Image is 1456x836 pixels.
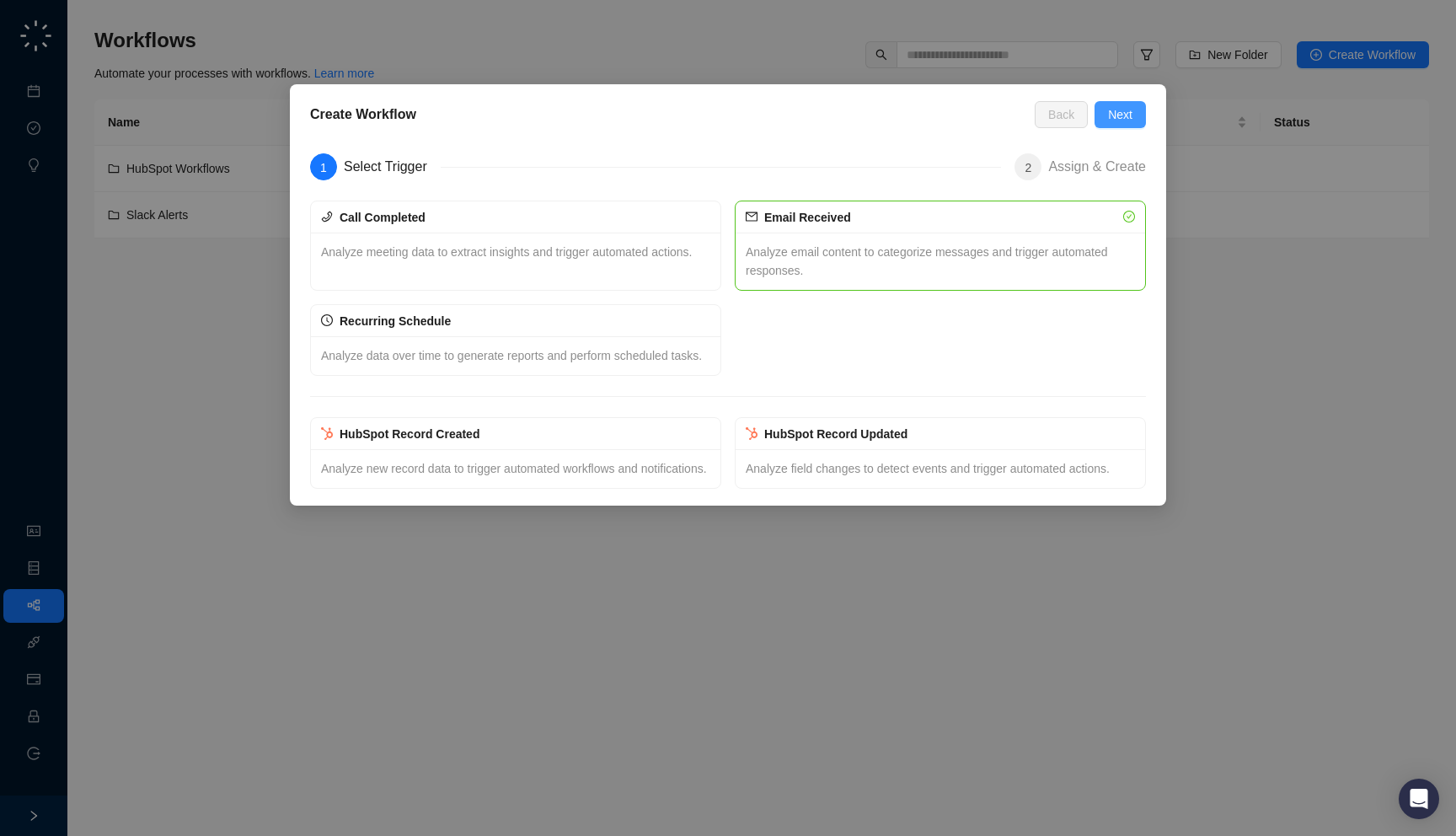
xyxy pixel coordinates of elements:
span: 2 [1025,161,1031,174]
span: clock-circle [321,314,333,326]
img: hubspot-DkpyWjJb.png [746,427,757,440]
div: Call Completed [336,208,429,227]
button: Back [1035,101,1088,128]
div: Open Intercom Messenger [1399,779,1439,819]
div: Select Trigger [344,153,441,180]
div: HubSpot Record Created [336,425,483,443]
span: Analyze data over time to generate reports and perform scheduled tasks. [321,349,702,362]
h5: Create Workflow [310,104,416,125]
span: check-circle [1123,211,1135,222]
span: Next [1108,105,1132,124]
span: 1 [320,161,327,174]
img: hubspot-DkpyWjJb.png [321,427,333,440]
span: Analyze field changes to detect events and trigger automated actions. [746,462,1110,475]
span: Analyze new record data to trigger automated workflows and notifications. [321,462,707,475]
span: phone [321,211,333,222]
div: Email Received [761,208,854,227]
span: Analyze meeting data to extract insights and trigger automated actions. [321,245,692,259]
span: Analyze email content to categorize messages and trigger automated responses. [746,245,1108,277]
div: Recurring Schedule [336,312,454,330]
button: Next [1095,101,1146,128]
div: Assign & Create [1048,153,1146,180]
span: mail [746,211,757,222]
div: HubSpot Record Updated [761,425,911,443]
